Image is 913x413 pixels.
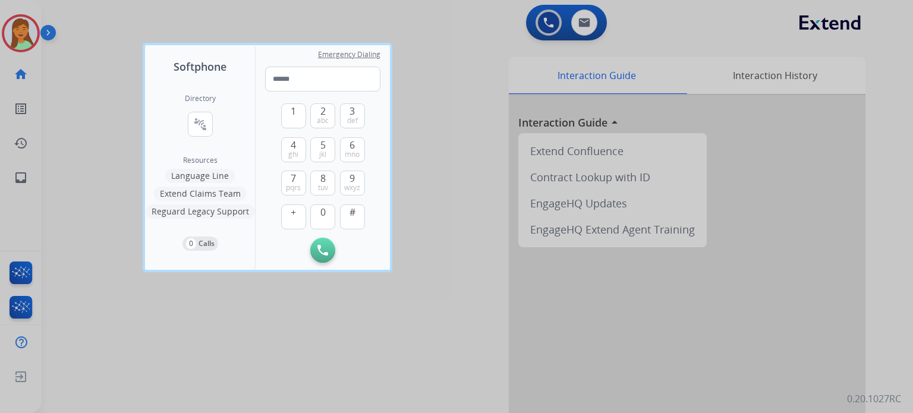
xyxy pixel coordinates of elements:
span: wxyz [344,183,360,193]
span: 1 [291,104,296,118]
button: 6mno [340,137,365,162]
span: tuv [318,183,328,193]
span: 7 [291,171,296,185]
span: Resources [183,156,218,165]
button: 1 [281,103,306,128]
button: # [340,204,365,229]
span: jkl [319,150,326,159]
span: Emergency Dialing [318,50,380,59]
button: 4ghi [281,137,306,162]
button: Extend Claims Team [154,187,247,201]
span: 9 [350,171,355,185]
span: 4 [291,138,296,152]
button: 5jkl [310,137,335,162]
span: + [291,205,296,219]
span: 6 [350,138,355,152]
button: 0 [310,204,335,229]
span: ghi [288,150,298,159]
button: 0Calls [182,237,218,251]
button: + [281,204,306,229]
p: 0 [186,238,196,249]
span: 0 [320,205,326,219]
span: 3 [350,104,355,118]
button: 3def [340,103,365,128]
span: Softphone [174,58,226,75]
span: pqrs [286,183,301,193]
span: 5 [320,138,326,152]
span: mno [345,150,360,159]
mat-icon: connect_without_contact [193,117,207,131]
button: 8tuv [310,171,335,196]
span: 8 [320,171,326,185]
span: 2 [320,104,326,118]
button: 9wxyz [340,171,365,196]
span: def [347,116,358,125]
button: Reguard Legacy Support [146,204,255,219]
button: 2abc [310,103,335,128]
p: Calls [199,238,215,249]
h2: Directory [185,94,216,103]
button: Language Line [165,169,235,183]
img: call-button [317,245,328,256]
button: 7pqrs [281,171,306,196]
span: abc [317,116,329,125]
p: 0.20.1027RC [847,392,901,406]
span: # [350,205,355,219]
